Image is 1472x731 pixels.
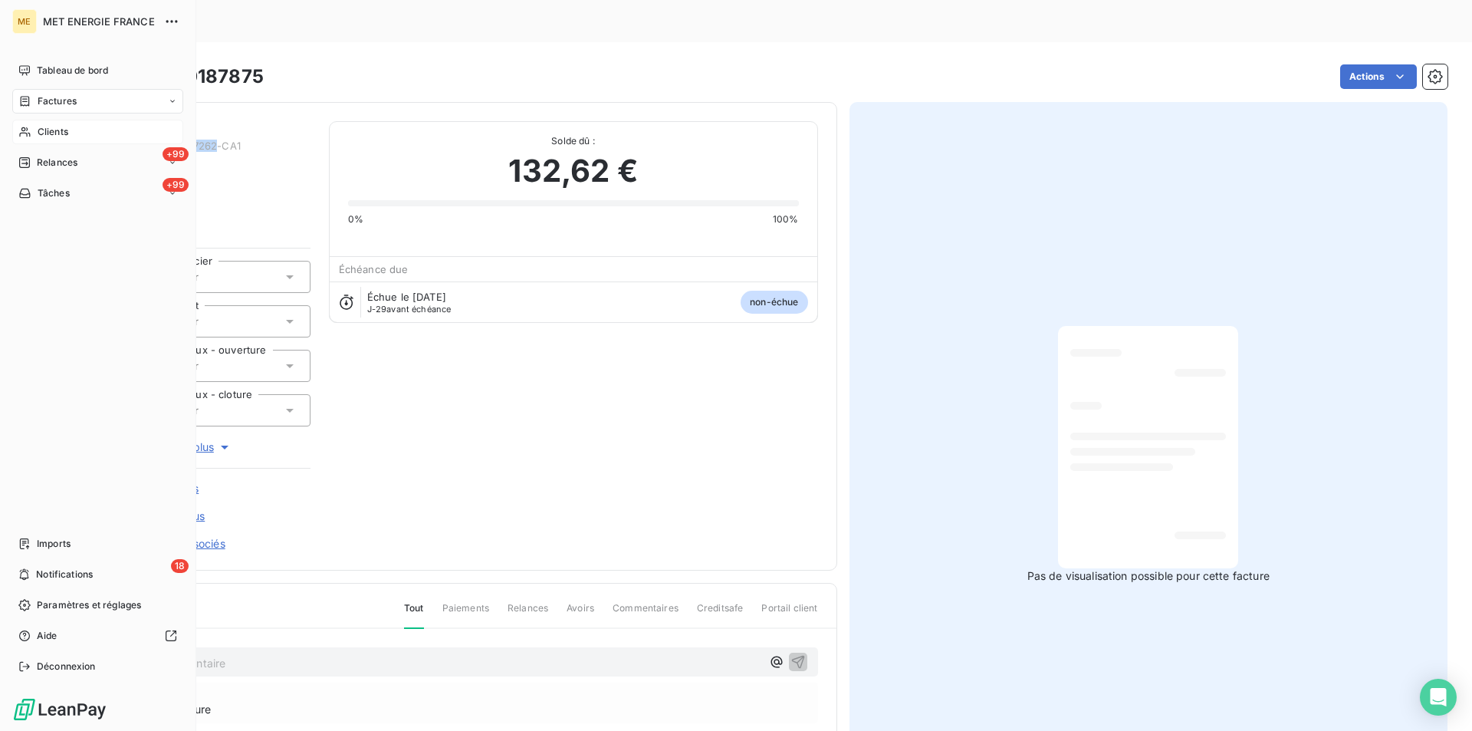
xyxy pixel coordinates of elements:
[1027,568,1270,584] span: Pas de visualisation possible pour cette facture
[367,291,446,303] span: Échue le [DATE]
[508,601,548,627] span: Relances
[404,601,424,629] span: Tout
[339,263,409,275] span: Échéance due
[171,440,232,455] span: Voir plus
[163,147,189,161] span: +99
[37,598,141,612] span: Paramètres et réglages
[1340,64,1417,89] button: Actions
[12,624,183,648] a: Aide
[38,125,68,139] span: Clients
[567,601,594,627] span: Avoirs
[367,304,387,314] span: J-29
[367,305,452,314] span: avant échéance
[93,439,310,456] button: Voir plus
[348,212,363,226] span: 0%
[143,63,264,91] h3: F-250187875
[120,140,310,152] span: METFRA000007262-CA1
[1420,679,1457,716] div: Open Intercom Messenger
[508,148,637,194] span: 132,62 €
[37,156,77,170] span: Relances
[12,697,107,722] img: Logo LeanPay
[697,601,744,627] span: Creditsafe
[38,186,70,200] span: Tâches
[613,601,678,627] span: Commentaires
[37,64,108,77] span: Tableau de bord
[348,134,799,148] span: Solde dû :
[163,178,189,192] span: +99
[37,629,58,643] span: Aide
[36,568,93,581] span: Notifications
[442,601,489,627] span: Paiements
[38,94,77,108] span: Factures
[37,537,71,551] span: Imports
[171,559,189,573] span: 18
[37,660,96,673] span: Déconnexion
[761,601,817,627] span: Portail client
[741,291,807,314] span: non-échue
[773,212,799,226] span: 100%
